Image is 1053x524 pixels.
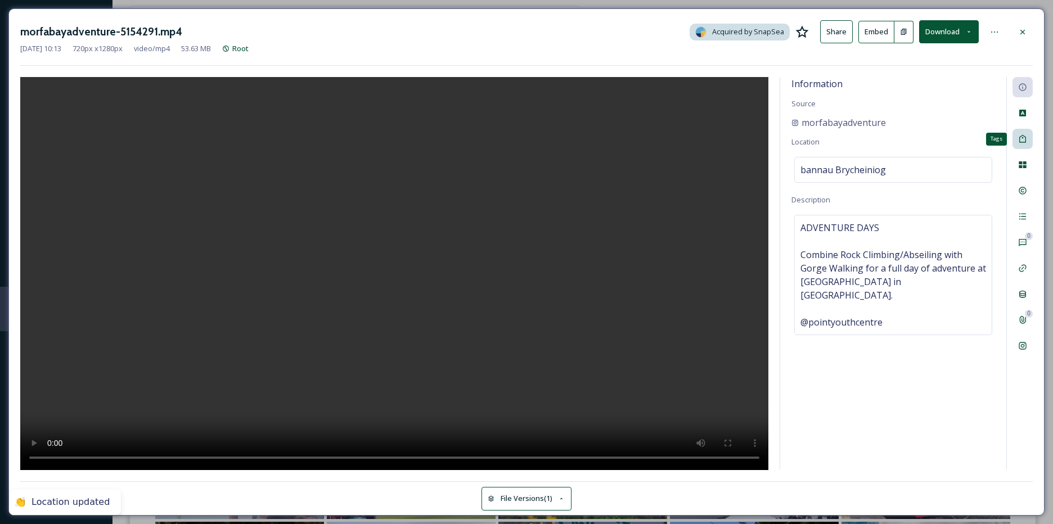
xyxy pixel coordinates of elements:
span: bannau Brycheiniog [800,163,886,177]
span: Root [232,43,249,53]
h3: morfabayadventure-5154291.mp4 [20,24,182,40]
div: 👏 [15,496,26,508]
div: 0 [1025,310,1033,318]
button: File Versions(1) [481,487,571,510]
span: Location [791,137,820,147]
button: Download [919,20,979,43]
span: Source [791,98,816,109]
img: snapsea-logo.png [695,26,706,38]
span: Description [791,195,830,205]
span: 720 px x 1280 px [73,43,123,54]
span: Information [791,78,843,90]
span: morfabayadventure [802,116,886,129]
span: video/mp4 [134,43,170,54]
div: Tags [986,133,1007,145]
div: 0 [1025,232,1033,240]
span: 53.63 MB [181,43,211,54]
span: ADVENTURE DAYS Combine Rock Climbing/Abseiling with Gorge Walking for a full day of adventure at ... [800,221,986,329]
span: Acquired by SnapSea [712,26,784,37]
button: Share [820,20,853,43]
a: morfabayadventure [791,116,886,129]
button: Embed [858,21,894,43]
div: Location updated [31,496,110,508]
span: [DATE] 10:13 [20,43,61,54]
